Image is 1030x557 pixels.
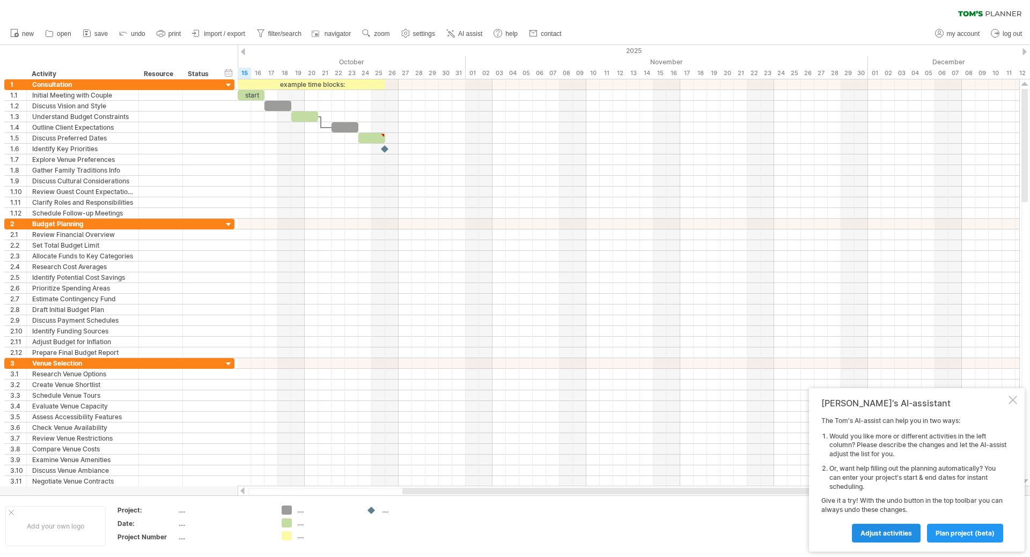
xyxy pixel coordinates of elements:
[10,305,26,315] div: 2.8
[399,27,438,41] a: settings
[10,326,26,336] div: 2.10
[10,380,26,390] div: 3.2
[10,187,26,197] div: 1.10
[32,154,133,165] div: Explore Venue Preferences
[32,219,133,229] div: Budget Planning
[32,412,133,422] div: Assess Accessibility Features
[10,229,26,240] div: 2.1
[10,154,26,165] div: 1.7
[439,68,452,79] div: Thursday, 30 October 2025
[720,68,734,79] div: Thursday, 20 November 2025
[32,294,133,304] div: Estimate Contingency Fund
[32,315,133,325] div: Discuss Payment Schedules
[10,272,26,283] div: 2.5
[881,68,895,79] div: Tuesday, 2 December 2025
[32,422,133,433] div: Check Venue Availability
[10,144,26,154] div: 1.6
[188,69,211,79] div: Status
[32,240,133,250] div: Set Total Budget Limit
[10,476,26,486] div: 3.11
[425,68,439,79] div: Wednesday, 29 October 2025
[32,251,133,261] div: Allocate Funds to Key Categories
[254,27,305,41] a: filter/search
[829,464,1006,491] li: Or, want help filling out the planning automatically? You can enter your project's start & end da...
[372,68,385,79] div: Saturday, 25 October 2025
[374,30,389,38] span: zoom
[32,144,133,154] div: Identify Key Priorities
[144,69,176,79] div: Resource
[927,524,1003,543] a: plan project (beta)
[32,208,133,218] div: Schedule Follow-up Meetings
[32,358,133,368] div: Venue Selection
[291,68,305,79] div: Sunday, 19 October 2025
[10,90,26,100] div: 1.1
[10,219,26,229] div: 2
[22,30,34,38] span: new
[458,30,482,38] span: AI assist
[821,398,1006,409] div: [PERSON_NAME]'s AI-assistant
[989,68,1002,79] div: Wednesday, 10 December 2025
[10,251,26,261] div: 2.3
[788,68,801,79] div: Tuesday, 25 November 2025
[32,455,133,465] div: Examine Venue Amenities
[238,90,264,100] div: start
[613,68,627,79] div: Wednesday, 12 November 2025
[948,68,962,79] div: Sunday, 7 December 2025
[117,532,176,541] div: Project Number
[32,401,133,411] div: Evaluate Venue Capacity
[1002,68,1016,79] div: Thursday, 11 December 2025
[278,68,291,79] div: Saturday, 18 October 2025
[382,506,440,515] div: ....
[10,165,26,175] div: 1.8
[573,68,586,79] div: Sunday, 9 November 2025
[526,27,565,41] a: contact
[10,390,26,400] div: 3.3
[359,27,393,41] a: zoom
[560,68,573,79] div: Saturday, 8 November 2025
[80,27,111,41] a: save
[814,68,828,79] div: Thursday, 27 November 2025
[761,68,774,79] div: Sunday, 23 November 2025
[32,390,133,400] div: Schedule Venue Tours
[345,68,358,79] div: Thursday, 23 October 2025
[10,369,26,379] div: 3.1
[505,30,518,38] span: help
[32,476,133,486] div: Negotiate Venue Contracts
[399,68,412,79] div: Monday, 27 October 2025
[94,30,108,38] span: save
[32,90,133,100] div: Initial Meeting with Couple
[640,68,653,79] div: Friday, 14 November 2025
[10,347,26,358] div: 2.12
[117,519,176,528] div: Date:
[50,56,466,68] div: October 2025
[10,112,26,122] div: 1.3
[694,68,707,79] div: Tuesday, 18 November 2025
[653,68,667,79] div: Saturday, 15 November 2025
[947,30,980,38] span: my account
[10,422,26,433] div: 3.6
[586,68,600,79] div: Monday, 10 November 2025
[32,337,133,347] div: Adjust Budget for Inflation
[444,27,485,41] a: AI assist
[452,68,466,79] div: Friday, 31 October 2025
[32,187,133,197] div: Review Guest Count Expectations
[358,68,372,79] div: Friday, 24 October 2025
[10,433,26,443] div: 3.7
[821,417,1006,542] div: The Tom's AI-assist can help you in two ways: Give it a try! With the undo button in the top tool...
[32,465,133,476] div: Discuss Venue Ambiance
[32,326,133,336] div: Identify Funding Sources
[491,27,521,41] a: help
[189,27,248,41] a: import / export
[10,358,26,368] div: 3
[828,68,841,79] div: Friday, 28 November 2025
[32,69,133,79] div: Activity
[412,68,425,79] div: Tuesday, 28 October 2025
[466,68,479,79] div: Saturday, 1 November 2025
[466,56,868,68] div: November 2025
[32,305,133,315] div: Draft Initial Budget Plan
[32,283,133,293] div: Prioritize Spending Areas
[600,68,613,79] div: Tuesday, 11 November 2025
[32,262,133,272] div: Research Cost Averages
[506,68,519,79] div: Tuesday, 4 November 2025
[131,30,145,38] span: undo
